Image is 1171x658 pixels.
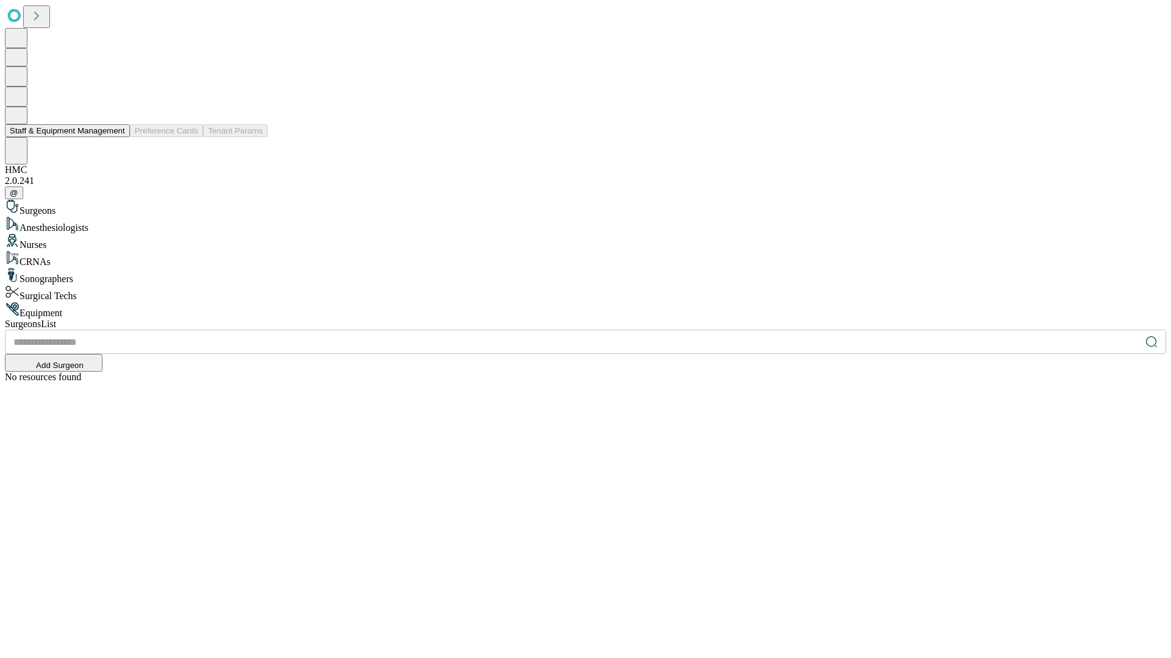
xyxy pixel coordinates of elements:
[5,302,1166,319] div: Equipment
[5,233,1166,250] div: Nurses
[36,361,84,370] span: Add Surgeon
[5,199,1166,216] div: Surgeons
[10,188,18,197] span: @
[5,186,23,199] button: @
[5,216,1166,233] div: Anesthesiologists
[5,354,102,372] button: Add Surgeon
[130,124,203,137] button: Preference Cards
[5,285,1166,302] div: Surgical Techs
[5,267,1166,285] div: Sonographers
[203,124,268,137] button: Tenant Params
[5,372,1166,383] div: No resources found
[5,319,1166,330] div: Surgeons List
[5,250,1166,267] div: CRNAs
[5,124,130,137] button: Staff & Equipment Management
[5,164,1166,175] div: HMC
[5,175,1166,186] div: 2.0.241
